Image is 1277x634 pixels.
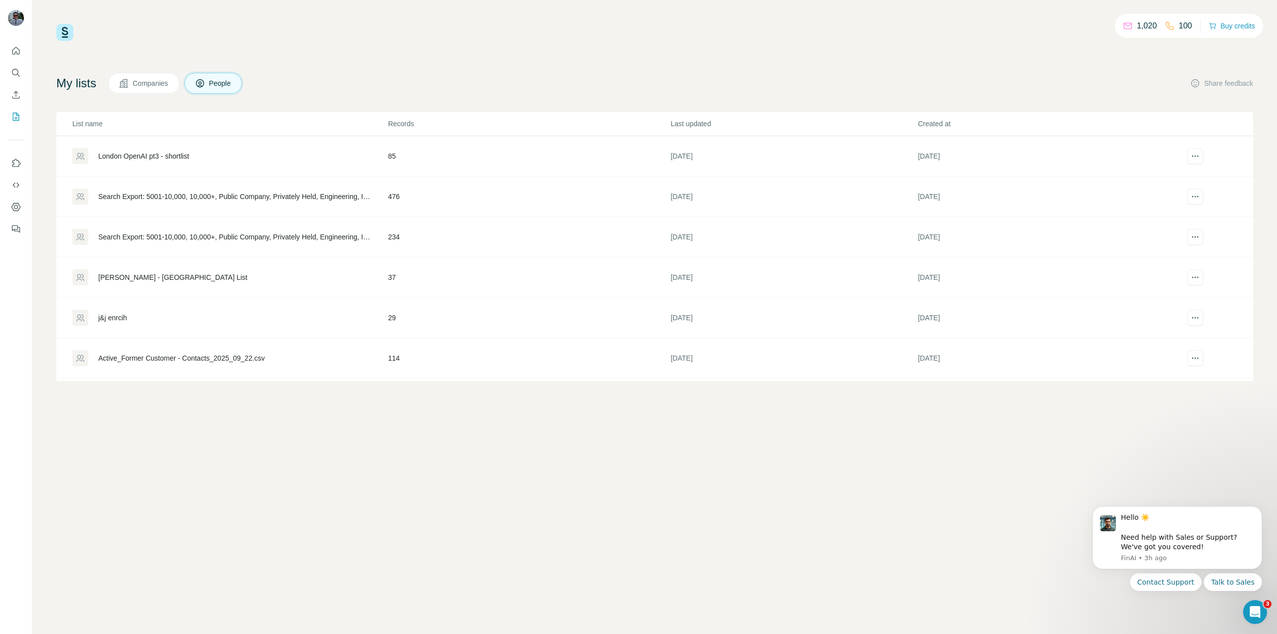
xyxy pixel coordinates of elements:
[917,217,1165,257] td: [DATE]
[1187,269,1203,285] button: actions
[1179,20,1192,32] p: 100
[98,272,247,282] div: [PERSON_NAME] - [GEOGRAPHIC_DATA] List
[1243,600,1267,624] iframe: Intercom live chat
[1187,229,1203,245] button: actions
[133,78,169,88] span: Companies
[670,298,917,338] td: [DATE]
[8,198,24,216] button: Dashboard
[1077,494,1277,629] iframe: Intercom notifications message
[8,86,24,104] button: Enrich CSV
[98,353,265,363] div: Active_Former Customer - Contacts_2025_09_22.csv
[388,217,670,257] td: 234
[8,176,24,194] button: Use Surfe API
[209,78,232,88] span: People
[917,136,1165,177] td: [DATE]
[917,177,1165,217] td: [DATE]
[388,379,670,419] td: 27
[98,192,371,202] div: Search Export: 5001-10,000, 10,000+, Public Company, Privately Held, Engineering, Information Tec...
[388,136,670,177] td: 85
[1137,20,1157,32] p: 1,020
[8,42,24,60] button: Quick start
[72,119,387,129] p: List name
[56,24,73,41] img: Surfe Logo
[670,257,917,298] td: [DATE]
[388,257,670,298] td: 37
[670,217,917,257] td: [DATE]
[8,64,24,82] button: Search
[918,119,1164,129] p: Created at
[1209,19,1255,33] button: Buy credits
[1187,310,1203,326] button: actions
[670,379,917,419] td: [DATE]
[98,232,371,242] div: Search Export: 5001-10,000, 10,000+, Public Company, Privately Held, Engineering, Information Tec...
[917,257,1165,298] td: [DATE]
[98,151,189,161] div: London OpenAI pt3 - shortlist
[388,338,670,379] td: 114
[8,220,24,238] button: Feedback
[1187,350,1203,366] button: actions
[670,338,917,379] td: [DATE]
[8,154,24,172] button: Use Surfe on LinkedIn
[1187,189,1203,205] button: actions
[8,10,24,26] img: Avatar
[98,313,127,323] div: j&j enrcih
[670,136,917,177] td: [DATE]
[1264,600,1272,608] span: 3
[1187,148,1203,164] button: actions
[56,75,96,91] h4: My lists
[917,379,1165,419] td: [DATE]
[917,338,1165,379] td: [DATE]
[1190,78,1253,88] button: Share feedback
[388,119,670,129] p: Records
[670,119,917,129] p: Last updated
[388,298,670,338] td: 29
[670,177,917,217] td: [DATE]
[388,177,670,217] td: 476
[8,108,24,126] button: My lists
[917,298,1165,338] td: [DATE]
